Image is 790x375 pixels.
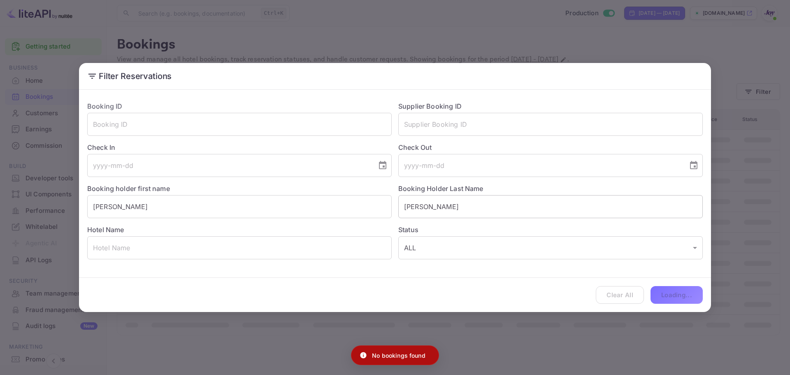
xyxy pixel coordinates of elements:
label: Booking Holder Last Name [398,184,483,193]
h2: Filter Reservations [79,63,711,89]
input: yyyy-mm-dd [398,154,682,177]
label: Check Out [398,142,703,152]
button: Choose date [374,157,391,174]
input: Booking ID [87,113,392,136]
button: Choose date [685,157,702,174]
input: Supplier Booking ID [398,113,703,136]
label: Booking ID [87,102,123,110]
label: Booking holder first name [87,184,170,193]
p: No bookings found [372,351,425,360]
label: Supplier Booking ID [398,102,462,110]
label: Check In [87,142,392,152]
input: yyyy-mm-dd [87,154,371,177]
input: Hotel Name [87,236,392,259]
input: Holder First Name [87,195,392,218]
label: Status [398,225,703,235]
label: Hotel Name [87,226,124,234]
input: Holder Last Name [398,195,703,218]
div: ALL [398,236,703,259]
